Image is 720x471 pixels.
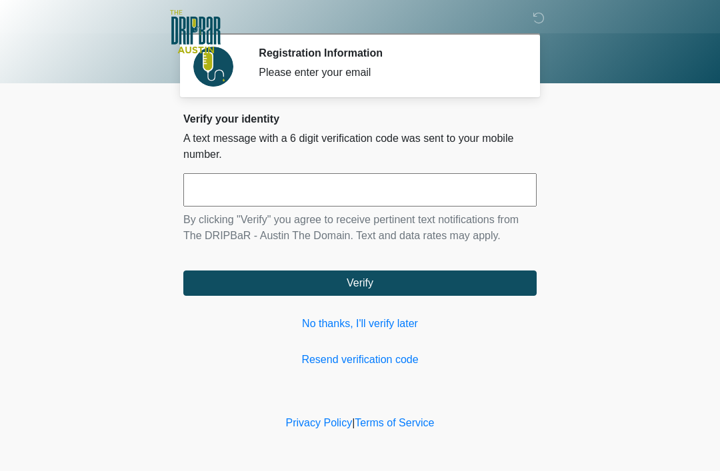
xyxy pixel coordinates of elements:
p: By clicking "Verify" you agree to receive pertinent text notifications from The DRIPBaR - Austin ... [183,212,537,244]
a: No thanks, I'll verify later [183,316,537,332]
div: Please enter your email [259,65,517,81]
p: A text message with a 6 digit verification code was sent to your mobile number. [183,131,537,163]
a: | [352,417,355,428]
h2: Verify your identity [183,113,537,125]
a: Terms of Service [355,417,434,428]
a: Resend verification code [183,352,537,368]
img: Agent Avatar [193,47,233,87]
img: The DRIPBaR - Austin The Domain Logo [170,10,221,53]
button: Verify [183,270,537,296]
a: Privacy Policy [286,417,353,428]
